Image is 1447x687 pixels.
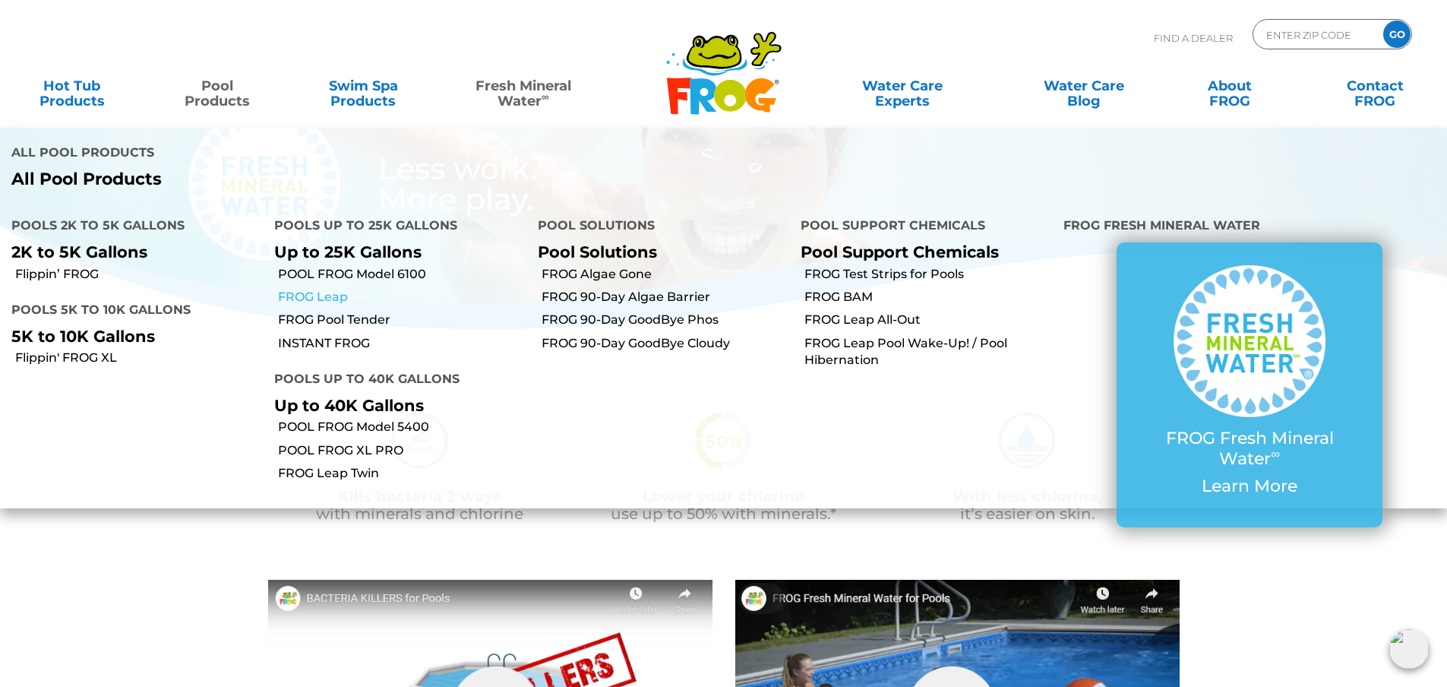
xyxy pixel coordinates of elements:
[11,212,251,242] h4: Pools 2K to 5K Gallons
[307,71,420,101] a: Swim SpaProducts
[542,266,789,283] a: FROG Algae Gone
[1389,629,1429,669] img: openIcon
[11,169,712,189] a: All Pool Products
[542,312,789,328] a: FROG 90-Day GoodBye Phos
[278,419,526,435] a: POOL FROG Model 5400
[278,335,526,352] a: INSTANT FROG
[11,327,251,346] p: 5K to 10K Gallons
[15,350,263,366] a: Flippin' FROG XL
[15,71,128,101] a: Hot TubProducts
[801,242,1041,261] p: Pool Support Chemicals
[274,212,514,242] h4: Pools up to 25K Gallons
[1147,429,1352,469] p: FROG Fresh Mineral Water
[278,465,526,482] a: FROG Leap Twin
[1383,21,1411,48] input: GO
[15,266,263,283] a: Flippin’ FROG
[274,396,514,415] p: Up to 40K Gallons
[1027,71,1140,101] a: Water CareBlog
[278,312,526,328] a: FROG Pool Tender
[804,266,1052,283] a: FROG Test Strips for Pools
[542,335,789,352] a: FROG 90-Day GoodBye Cloudy
[801,212,1041,242] h4: Pool Support Chemicals
[1265,24,1367,46] input: Zip Code Form
[11,242,251,261] p: 2K to 5K Gallons
[1063,212,1436,242] h4: FROG Fresh Mineral Water
[1319,71,1432,101] a: ContactFROG
[161,71,274,101] a: PoolProducts
[11,296,251,327] h4: Pools 5K to 10K Gallons
[278,266,526,283] a: POOL FROG Model 6100
[274,366,514,396] h4: Pools up to 40K Gallons
[804,289,1052,306] a: FROG BAM
[538,212,778,242] h4: Pool Solutions
[1154,19,1233,57] p: Find A Dealer
[1147,476,1352,496] p: Learn More
[542,90,549,103] sup: ∞
[278,442,526,459] a: POOL FROG XL PRO
[278,289,526,306] a: FROG Leap
[804,312,1052,328] a: FROG Leap All-Out
[1173,71,1286,101] a: AboutFROG
[804,335,1052,369] a: FROG Leap Pool Wake-Up! / Pool Hibernation
[542,289,789,306] a: FROG 90-Day Algae Barrier
[1271,446,1280,461] sup: ∞
[810,71,994,101] a: Water CareExperts
[11,139,712,169] h4: All Pool Products
[274,242,514,261] p: Up to 25K Gallons
[538,242,657,261] a: Pool Solutions
[452,71,594,101] a: Fresh MineralWater∞
[1147,265,1352,504] a: FROG Fresh Mineral Water∞ Learn More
